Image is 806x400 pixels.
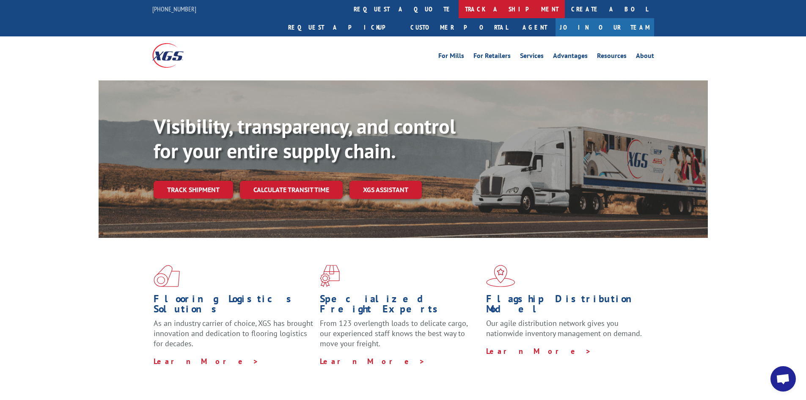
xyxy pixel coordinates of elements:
[154,265,180,287] img: xgs-icon-total-supply-chain-intelligence-red
[154,294,314,318] h1: Flooring Logistics Solutions
[152,5,196,13] a: [PHONE_NUMBER]
[438,52,464,62] a: For Mills
[282,18,404,36] a: Request a pickup
[520,52,544,62] a: Services
[553,52,588,62] a: Advantages
[486,346,591,356] a: Learn More >
[154,318,313,348] span: As an industry carrier of choice, XGS has brought innovation and dedication to flooring logistics...
[320,294,480,318] h1: Specialized Freight Experts
[636,52,654,62] a: About
[154,113,456,164] b: Visibility, transparency, and control for your entire supply chain.
[556,18,654,36] a: Join Our Team
[154,356,259,366] a: Learn More >
[486,294,646,318] h1: Flagship Distribution Model
[404,18,514,36] a: Customer Portal
[240,181,343,199] a: Calculate transit time
[320,356,425,366] a: Learn More >
[320,265,340,287] img: xgs-icon-focused-on-flooring-red
[154,181,233,199] a: Track shipment
[597,52,627,62] a: Resources
[514,18,556,36] a: Agent
[473,52,511,62] a: For Retailers
[486,265,515,287] img: xgs-icon-flagship-distribution-model-red
[349,181,422,199] a: XGS ASSISTANT
[770,366,796,392] div: Open chat
[486,318,642,338] span: Our agile distribution network gives you nationwide inventory management on demand.
[320,318,480,356] p: From 123 overlength loads to delicate cargo, our experienced staff knows the best way to move you...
